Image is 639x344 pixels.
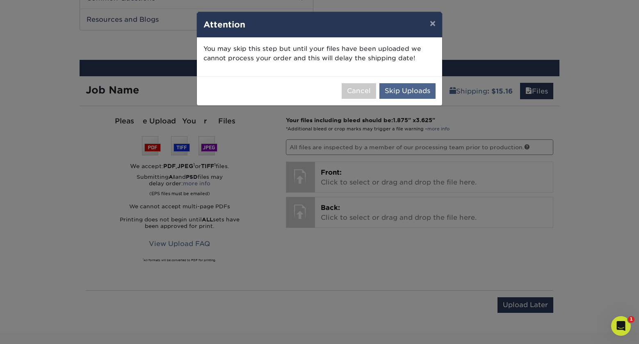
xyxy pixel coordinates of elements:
[611,316,631,336] iframe: Intercom live chat
[342,83,376,99] button: Cancel
[628,316,634,323] span: 1
[379,83,436,99] button: Skip Uploads
[203,44,436,63] p: You may skip this step but until your files have been uploaded we cannot process your order and t...
[423,12,442,35] button: ×
[203,18,436,31] h4: Attention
